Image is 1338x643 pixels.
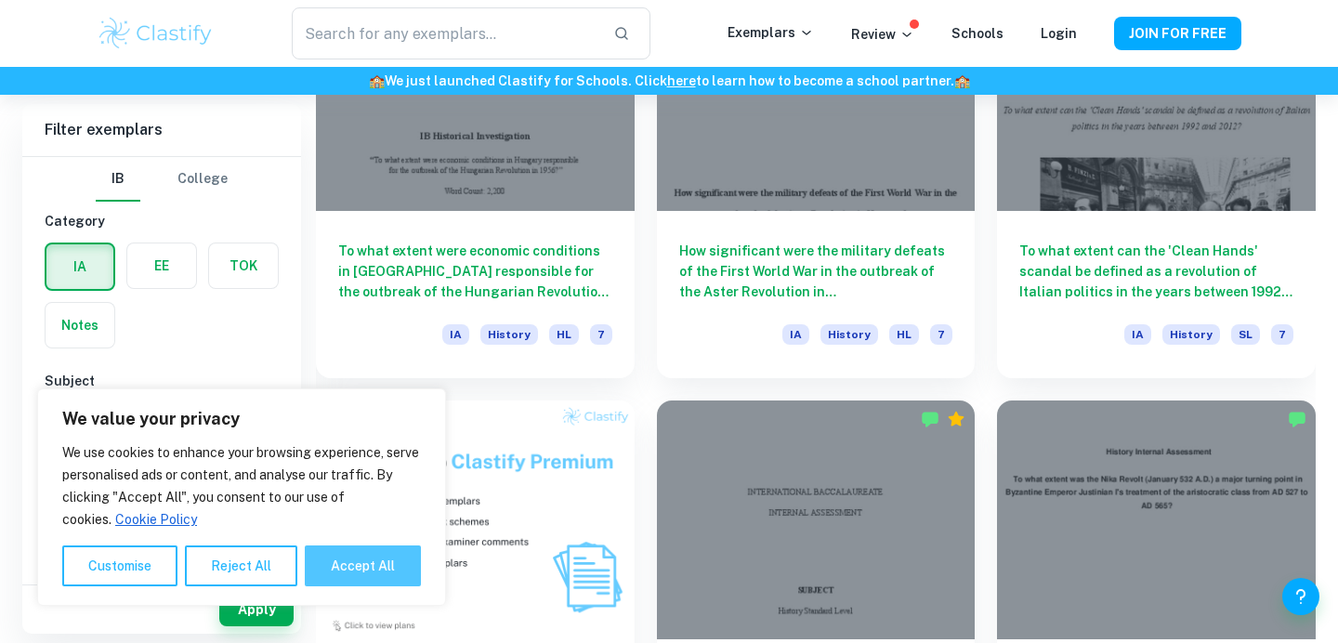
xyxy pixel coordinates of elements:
[820,324,878,345] span: History
[4,71,1334,91] h6: We just launched Clastify for Schools. Click to learn how to become a school partner.
[37,388,446,606] div: We value your privacy
[951,26,1003,41] a: Schools
[177,157,228,202] button: College
[1019,241,1293,302] h6: To what extent can the 'Clean Hands' scandal be defined as a revolution of Italian politics in th...
[96,157,228,202] div: Filter type choice
[1041,26,1077,41] a: Login
[96,157,140,202] button: IB
[338,241,612,302] h6: To what extent were economic conditions in [GEOGRAPHIC_DATA] responsible for the outbreak of the ...
[97,15,215,52] img: Clastify logo
[590,324,612,345] span: 7
[209,243,278,288] button: TOK
[921,410,939,428] img: Marked
[1288,410,1306,428] img: Marked
[1114,17,1241,50] button: JOIN FOR FREE
[782,324,809,345] span: IA
[1282,578,1319,615] button: Help and Feedback
[728,22,814,43] p: Exemplars
[480,324,538,345] span: History
[954,73,970,88] span: 🏫
[667,73,696,88] a: here
[62,408,421,430] p: We value your privacy
[45,211,279,231] h6: Category
[22,104,301,156] h6: Filter exemplars
[679,241,953,302] h6: How significant were the military defeats of the First World War in the outbreak of the Aster Rev...
[1271,324,1293,345] span: 7
[930,324,952,345] span: 7
[851,24,914,45] p: Review
[889,324,919,345] span: HL
[316,400,635,639] img: Thumbnail
[442,324,469,345] span: IA
[1124,324,1151,345] span: IA
[549,324,579,345] span: HL
[127,243,196,288] button: EE
[185,545,297,586] button: Reject All
[62,441,421,531] p: We use cookies to enhance your browsing experience, serve personalised ads or content, and analys...
[62,545,177,586] button: Customise
[219,593,294,626] button: Apply
[305,545,421,586] button: Accept All
[1162,324,1220,345] span: History
[947,410,965,428] div: Premium
[46,303,114,348] button: Notes
[292,7,598,59] input: Search for any exemplars...
[369,73,385,88] span: 🏫
[46,244,113,289] button: IA
[45,371,279,391] h6: Subject
[114,511,198,528] a: Cookie Policy
[1231,324,1260,345] span: SL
